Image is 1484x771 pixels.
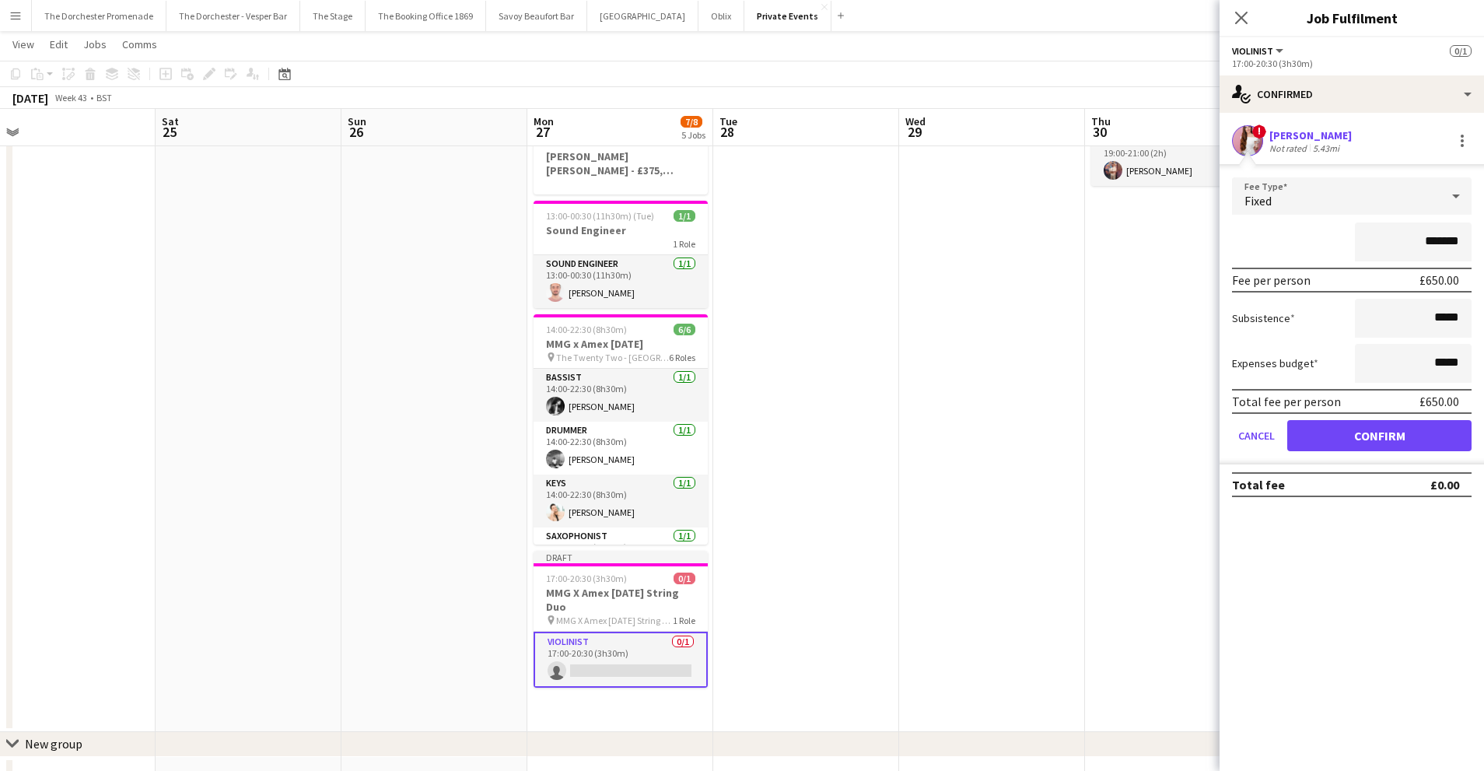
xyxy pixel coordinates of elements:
[903,123,926,141] span: 29
[674,210,695,222] span: 1/1
[159,123,179,141] span: 25
[673,238,695,250] span: 1 Role
[534,422,708,475] app-card-role: Drummer1/114:00-22:30 (8h30m)[PERSON_NAME]
[32,1,166,31] button: The Dorchester Promenade
[681,116,702,128] span: 7/8
[12,37,34,51] span: View
[1232,477,1285,492] div: Total fee
[77,34,113,54] a: Jobs
[534,149,708,177] h3: [PERSON_NAME] [PERSON_NAME] - £375, onboard
[348,114,366,128] span: Sun
[546,324,627,335] span: 14:00-22:30 (8h30m)
[83,37,107,51] span: Jobs
[744,1,831,31] button: Private Events
[534,223,708,237] h3: Sound Engineer
[300,1,366,31] button: The Stage
[531,123,554,141] span: 27
[534,586,708,614] h3: MMG X Amex [DATE] String Duo
[1419,394,1459,409] div: £650.00
[1232,394,1341,409] div: Total fee per person
[1287,420,1472,451] button: Confirm
[534,337,708,351] h3: MMG x Amex [DATE]
[1450,45,1472,57] span: 0/1
[1269,142,1310,154] div: Not rated
[673,615,695,626] span: 1 Role
[1419,272,1459,288] div: £650.00
[162,114,179,128] span: Sat
[556,615,673,626] span: MMG X Amex [DATE] String Duo
[1232,58,1472,69] div: 17:00-20:30 (3h30m)
[1220,75,1484,113] div: Confirmed
[1089,123,1111,141] span: 30
[719,114,737,128] span: Tue
[534,369,708,422] app-card-role: Bassist1/114:00-22:30 (8h30m)[PERSON_NAME]
[345,123,366,141] span: 26
[534,475,708,527] app-card-role: Keys1/114:00-22:30 (8h30m)[PERSON_NAME]
[534,127,708,195] app-job-card: [PERSON_NAME] [PERSON_NAME] - £375, onboard
[366,1,486,31] button: The Booking Office 1869
[1232,420,1281,451] button: Cancel
[674,573,695,584] span: 0/1
[905,114,926,128] span: Wed
[1232,272,1311,288] div: Fee per person
[1232,311,1295,325] label: Subsistence
[717,123,737,141] span: 28
[587,1,698,31] button: [GEOGRAPHIC_DATA]
[534,551,708,688] app-job-card: Draft17:00-20:30 (3h30m)0/1MMG X Amex [DATE] String Duo MMG X Amex [DATE] String Duo1 RoleViolini...
[1310,142,1342,154] div: 5.43mi
[1252,124,1266,138] span: !
[534,551,708,563] div: Draft
[534,314,708,545] app-job-card: 14:00-22:30 (8h30m)6/6MMG x Amex [DATE] The Twenty Two - [GEOGRAPHIC_DATA]6 RolesBassist1/114:00-...
[1220,8,1484,28] h3: Job Fulfilment
[6,34,40,54] a: View
[166,1,300,31] button: The Dorchester - Vesper Bar
[50,37,68,51] span: Edit
[116,34,163,54] a: Comms
[486,1,587,31] button: Savoy Beaufort Bar
[1244,193,1272,209] span: Fixed
[674,324,695,335] span: 6/6
[1232,45,1286,57] button: Violinist
[556,352,669,363] span: The Twenty Two - [GEOGRAPHIC_DATA]
[698,1,744,31] button: Oblix
[1091,133,1265,186] app-card-role: Saxophonist1/119:00-21:00 (2h)[PERSON_NAME]
[669,352,695,363] span: 6 Roles
[51,92,90,103] span: Week 43
[534,114,554,128] span: Mon
[25,736,82,752] div: New group
[1232,356,1318,370] label: Expenses budget
[1091,114,1111,128] span: Thu
[534,255,708,308] app-card-role: Sound Engineer1/113:00-00:30 (11h30m)[PERSON_NAME]
[546,573,627,584] span: 17:00-20:30 (3h30m)
[534,632,708,688] app-card-role: Violinist0/117:00-20:30 (3h30m)
[1430,477,1459,492] div: £0.00
[44,34,74,54] a: Edit
[12,90,48,106] div: [DATE]
[96,92,112,103] div: BST
[534,201,708,308] app-job-card: 13:00-00:30 (11h30m) (Tue)1/1Sound Engineer1 RoleSound Engineer1/113:00-00:30 (11h30m)[PERSON_NAME]
[122,37,157,51] span: Comms
[546,210,654,222] span: 13:00-00:30 (11h30m) (Tue)
[681,129,705,141] div: 5 Jobs
[1269,128,1352,142] div: [PERSON_NAME]
[1232,45,1273,57] span: Violinist
[534,527,708,585] app-card-role: Saxophonist1/114:00-22:30 (8h30m)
